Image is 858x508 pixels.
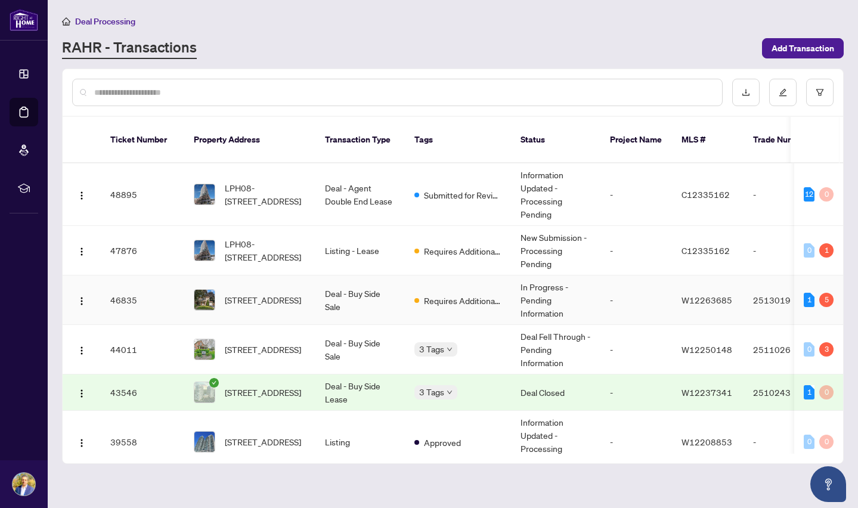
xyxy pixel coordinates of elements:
[804,243,814,258] div: 0
[72,383,91,402] button: Logo
[600,374,672,411] td: -
[810,466,846,502] button: Open asap
[419,385,444,399] span: 3 Tags
[72,241,91,260] button: Logo
[804,187,814,202] div: 12
[819,435,834,449] div: 0
[194,382,215,402] img: thumbnail-img
[804,435,814,449] div: 0
[424,188,501,202] span: Submitted for Review
[511,226,600,275] td: New Submission - Processing Pending
[804,385,814,399] div: 1
[315,411,405,473] td: Listing
[77,296,86,306] img: Logo
[77,247,86,256] img: Logo
[744,374,827,411] td: 2510243
[779,88,787,97] span: edit
[682,344,732,355] span: W12250148
[744,325,827,374] td: 2511026
[225,237,306,264] span: LPH08-[STREET_ADDRESS]
[315,275,405,325] td: Deal - Buy Side Sale
[405,117,511,163] th: Tags
[72,432,91,451] button: Logo
[806,79,834,106] button: filter
[732,79,760,106] button: download
[819,293,834,307] div: 5
[13,473,35,495] img: Profile Icon
[447,346,453,352] span: down
[315,117,405,163] th: Transaction Type
[742,88,750,97] span: download
[77,389,86,398] img: Logo
[315,374,405,411] td: Deal - Buy Side Lease
[101,275,184,325] td: 46835
[744,163,827,226] td: -
[77,346,86,355] img: Logo
[72,185,91,204] button: Logo
[682,295,732,305] span: W12263685
[744,117,827,163] th: Trade Number
[511,275,600,325] td: In Progress - Pending Information
[194,290,215,310] img: thumbnail-img
[315,325,405,374] td: Deal - Buy Side Sale
[225,181,306,207] span: LPH08-[STREET_ADDRESS]
[62,38,197,59] a: RAHR - Transactions
[682,245,730,256] span: C12335162
[225,435,301,448] span: [STREET_ADDRESS]
[600,117,672,163] th: Project Name
[600,411,672,473] td: -
[816,88,824,97] span: filter
[101,163,184,226] td: 48895
[424,244,501,258] span: Requires Additional Docs
[600,325,672,374] td: -
[194,240,215,261] img: thumbnail-img
[62,17,70,26] span: home
[101,411,184,473] td: 39558
[744,411,827,473] td: -
[101,325,184,374] td: 44011
[772,39,834,58] span: Add Transaction
[804,342,814,357] div: 0
[72,290,91,309] button: Logo
[225,293,301,306] span: [STREET_ADDRESS]
[424,294,501,307] span: Requires Additional Docs
[101,226,184,275] td: 47876
[194,432,215,452] img: thumbnail-img
[315,163,405,226] td: Deal - Agent Double End Lease
[101,117,184,163] th: Ticket Number
[419,342,444,356] span: 3 Tags
[682,436,732,447] span: W12208853
[600,226,672,275] td: -
[447,389,453,395] span: down
[194,184,215,205] img: thumbnail-img
[682,387,732,398] span: W12237341
[511,411,600,473] td: Information Updated - Processing Pending
[225,386,301,399] span: [STREET_ADDRESS]
[77,191,86,200] img: Logo
[769,79,797,106] button: edit
[72,340,91,359] button: Logo
[672,117,744,163] th: MLS #
[819,342,834,357] div: 3
[511,374,600,411] td: Deal Closed
[682,189,730,200] span: C12335162
[744,275,827,325] td: 2513019
[819,385,834,399] div: 0
[600,275,672,325] td: -
[101,374,184,411] td: 43546
[744,226,827,275] td: -
[184,117,315,163] th: Property Address
[225,343,301,356] span: [STREET_ADDRESS]
[600,163,672,226] td: -
[511,117,600,163] th: Status
[762,38,844,58] button: Add Transaction
[819,243,834,258] div: 1
[194,339,215,360] img: thumbnail-img
[75,16,135,27] span: Deal Processing
[424,436,461,449] span: Approved
[315,226,405,275] td: Listing - Lease
[209,378,219,388] span: check-circle
[511,325,600,374] td: Deal Fell Through - Pending Information
[77,438,86,448] img: Logo
[511,163,600,226] td: Information Updated - Processing Pending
